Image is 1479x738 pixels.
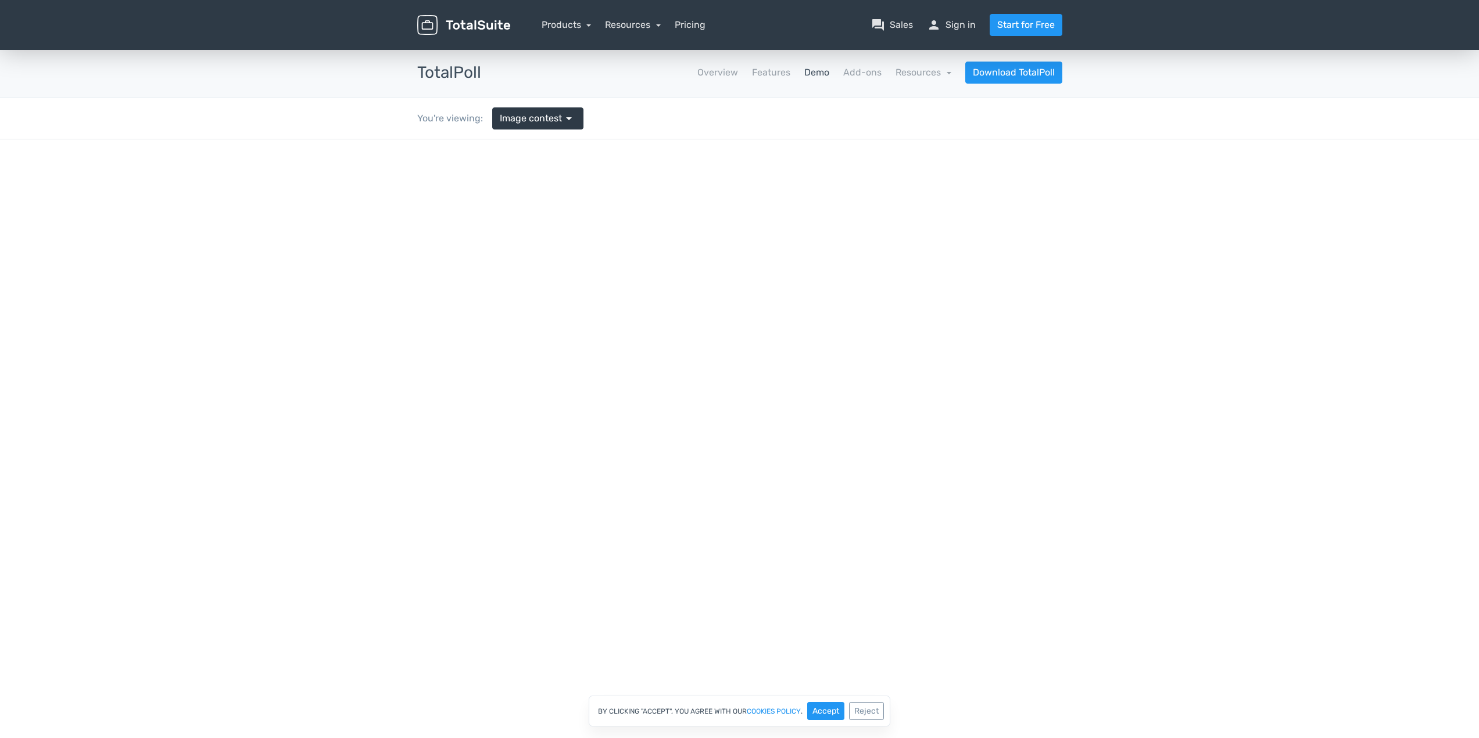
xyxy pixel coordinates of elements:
span: arrow_drop_down [562,111,576,125]
a: Features [752,66,790,80]
a: question_answerSales [871,18,913,32]
a: Pricing [675,18,706,32]
a: Products [542,19,592,30]
div: You're viewing: [417,111,492,125]
a: Add-ons [843,66,882,80]
a: cookies policy [747,708,801,715]
span: question_answer [871,18,885,32]
img: TotalSuite for WordPress [417,15,510,35]
a: Demo [804,66,829,80]
a: Start for Free [990,14,1062,36]
span: person [927,18,941,32]
a: Download TotalPoll [965,62,1062,84]
h3: TotalPoll [417,64,481,82]
button: Reject [849,702,884,720]
a: Resources [896,67,951,78]
div: By clicking "Accept", you agree with our . [589,696,890,726]
a: personSign in [927,18,976,32]
a: Overview [697,66,738,80]
span: Image contest [500,111,562,125]
a: Image contest arrow_drop_down [492,107,583,129]
a: Resources [605,19,661,30]
button: Accept [807,702,844,720]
